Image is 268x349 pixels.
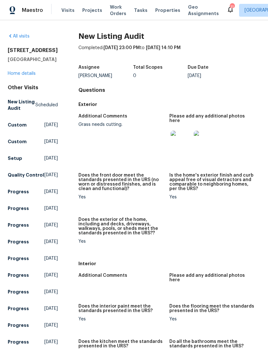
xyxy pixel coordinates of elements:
div: Other Visits [8,84,58,91]
h5: Interior [78,260,260,267]
a: Progress[DATE] [8,219,58,231]
h5: Assignee [78,65,100,70]
h5: Does the exterior of the home, including and decks, driveways, walkways, pools, or sheds meet the... [78,217,164,235]
h5: Progress [8,239,29,245]
a: Progress[DATE] [8,203,58,214]
span: [DATE] [44,172,58,178]
h2: New Listing Audit [78,33,260,39]
span: [DATE] 23:00 PM [103,46,140,50]
h5: Exterior [78,101,260,108]
h5: Please add any additional photos here [169,273,255,282]
h5: Does the flooring meet the standards presented in the URS? [169,304,255,313]
span: Maestro [22,7,43,13]
h5: Does the interior paint meet the standards presented in the URS? [78,304,164,313]
a: Progress[DATE] [8,286,58,298]
span: [DATE] [44,188,58,195]
h5: Due Date [188,65,209,70]
div: 11 [230,4,234,10]
span: [DATE] [44,122,58,128]
a: All visits [8,34,30,39]
span: Properties [155,7,180,13]
span: [DATE] [44,272,58,278]
h5: Is the home's exterior finish and curb appeal free of visual detractors and comparable to neighbo... [169,173,255,191]
div: Yes [169,195,255,199]
span: [DATE] [44,222,58,228]
span: Work Orders [110,4,126,17]
span: [DATE] [44,205,58,212]
h5: Setup [8,155,22,161]
span: Scheduled [35,102,58,108]
h5: Progress [8,339,29,345]
h5: Total Scopes [133,65,163,70]
h5: Progress [8,272,29,278]
a: Progress[DATE] [8,253,58,264]
h5: Progress [8,289,29,295]
div: 0 [133,74,188,78]
h5: Additional Comments [78,273,127,278]
h5: Custom [8,122,27,128]
span: [DATE] [44,138,58,145]
h5: Do all the bathrooms meet the standards presented in the URS? [169,339,255,348]
a: Progress[DATE] [8,336,58,348]
h5: [GEOGRAPHIC_DATA] [8,56,58,63]
h5: Quality Control [8,172,44,178]
span: [DATE] [44,239,58,245]
a: New Listing AuditScheduled [8,96,58,114]
a: Progress[DATE] [8,269,58,281]
span: [DATE] [44,289,58,295]
span: [DATE] [44,322,58,328]
h5: Progress [8,205,29,212]
div: [DATE] [188,74,242,78]
h5: New Listing Audit [8,99,35,111]
h5: Does the kitchen meet the standards presented in the URS? [78,339,164,348]
h5: Does the front door meet the standards presented in the URS (no worn or distressed finishes, and ... [78,173,164,191]
h5: Progress [8,188,29,195]
div: Yes [169,317,255,321]
span: Visits [61,7,75,13]
a: Progress[DATE] [8,319,58,331]
h5: Progress [8,322,29,328]
div: Yes [78,317,164,321]
span: [DATE] [44,255,58,262]
a: Progress[DATE] [8,236,58,248]
a: Setup[DATE] [8,153,58,164]
span: [DATE] [44,339,58,345]
span: Projects [82,7,102,13]
a: Quality Control[DATE] [8,169,58,181]
a: Custom[DATE] [8,119,58,131]
span: [DATE] [44,155,58,161]
h4: Questions [78,87,260,93]
h5: Additional Comments [78,114,127,118]
h5: Custom [8,138,27,145]
a: Progress[DATE] [8,303,58,314]
div: [PERSON_NAME] [78,74,133,78]
span: [DATE] 14:10 PM [146,46,181,50]
span: Geo Assignments [188,4,219,17]
span: [DATE] [44,305,58,312]
div: Yes [78,195,164,199]
div: Grass needs cutting. [78,122,164,127]
a: Home details [8,71,36,76]
h5: Progress [8,255,29,262]
h2: [STREET_ADDRESS] [8,47,58,54]
h5: Progress [8,305,29,312]
div: Yes [78,239,164,244]
h5: Please add any additional photos here [169,114,255,123]
h5: Progress [8,222,29,228]
a: Custom[DATE] [8,136,58,147]
div: Completed: to [78,45,260,61]
span: Tasks [134,8,147,13]
a: Progress[DATE] [8,186,58,197]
